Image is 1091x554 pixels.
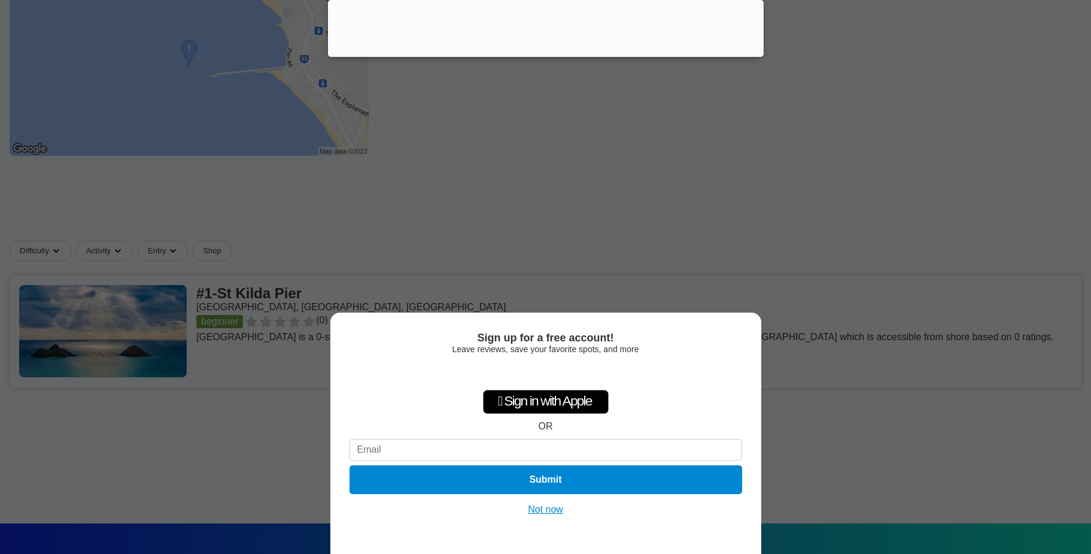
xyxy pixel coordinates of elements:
div: Leave reviews, save your favorite spots, and more [350,344,742,354]
div: OR [539,421,553,432]
input: Email [350,439,742,461]
div: Sign in with Google. Opens in new tab [491,360,600,386]
button: Submit [350,465,742,494]
iframe: Sign in with Google Button [485,360,606,386]
iframe: Sign in with Google Dialogue [845,12,1079,228]
div: Sign in with Apple [483,390,609,414]
div: Sign up for a free account! [350,332,742,344]
button: Not now [524,504,567,516]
